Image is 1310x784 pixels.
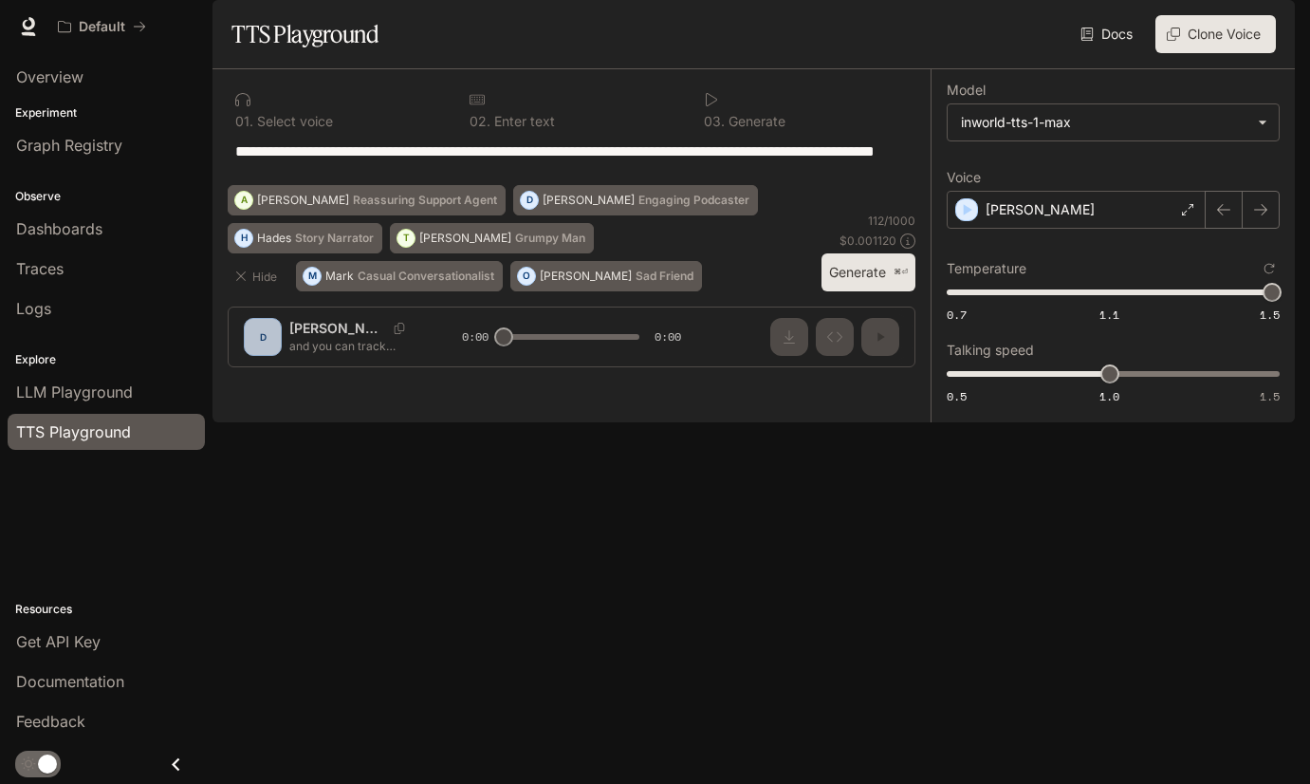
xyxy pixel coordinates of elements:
p: ⌘⏎ [894,267,908,278]
p: 0 2 . [470,115,490,128]
p: Model [947,84,986,97]
div: A [235,185,252,215]
button: D[PERSON_NAME]Engaging Podcaster [513,185,758,215]
p: [PERSON_NAME] [257,195,349,206]
p: Temperature [947,262,1026,275]
button: T[PERSON_NAME]Grumpy Man [390,223,594,253]
p: 112 / 1000 [868,213,915,229]
button: HHadesStory Narrator [228,223,382,253]
p: Talking speed [947,344,1034,357]
p: Generate [725,115,785,128]
button: MMarkCasual Conversationalist [296,261,503,291]
span: 0.5 [947,388,967,404]
p: Sad Friend [636,271,693,282]
button: All workspaces [49,8,155,46]
span: 1.5 [1260,307,1280,323]
p: Default [79,19,125,35]
span: 1.5 [1260,388,1280,404]
p: [PERSON_NAME] [540,271,632,282]
p: Enter text [490,115,555,128]
div: inworld-tts-1-max [961,113,1248,132]
p: [PERSON_NAME] [419,233,511,244]
a: Docs [1077,15,1140,53]
button: Generate⌘⏎ [821,253,915,292]
button: Reset to default [1259,258,1280,279]
div: inworld-tts-1-max [948,104,1279,140]
p: Story Narrator [295,233,374,244]
span: 1.1 [1099,307,1119,323]
p: Engaging Podcaster [638,195,749,206]
p: Grumpy Man [515,233,585,244]
div: H [235,223,252,253]
p: 0 3 . [704,115,725,128]
p: [PERSON_NAME] [543,195,635,206]
p: 0 1 . [235,115,253,128]
div: O [518,261,535,291]
button: Hide [228,261,288,291]
span: 1.0 [1099,388,1119,404]
button: O[PERSON_NAME]Sad Friend [510,261,702,291]
p: Reassuring Support Agent [353,195,497,206]
h1: TTS Playground [231,15,378,53]
p: Mark [325,271,354,282]
div: T [397,223,415,253]
span: 0.7 [947,307,967,323]
p: Select voice [253,115,333,128]
p: Hades [257,233,291,244]
p: Voice [947,171,981,184]
p: Casual Conversationalist [358,271,494,282]
p: [PERSON_NAME] [986,200,1095,219]
div: M [304,261,321,291]
div: D [521,185,538,215]
button: A[PERSON_NAME]Reassuring Support Agent [228,185,506,215]
button: Clone Voice [1155,15,1276,53]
